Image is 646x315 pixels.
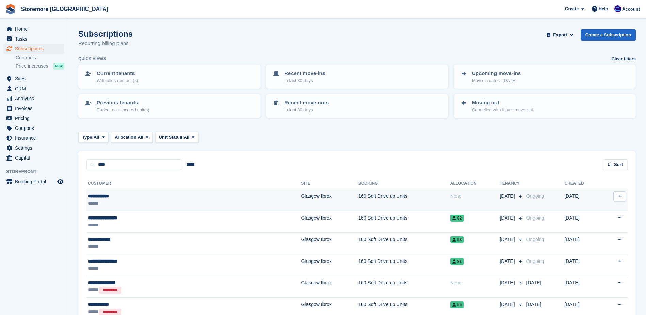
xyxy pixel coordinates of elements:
[500,301,516,308] span: [DATE]
[56,178,64,186] a: Preview store
[301,178,358,189] th: Site
[526,302,541,307] span: [DATE]
[500,258,516,265] span: [DATE]
[358,178,450,189] th: Booking
[500,178,523,189] th: Tenancy
[267,65,447,88] a: Recent move-ins In last 30 days
[15,44,56,54] span: Subscriptions
[15,94,56,103] span: Analytics
[3,24,64,34] a: menu
[15,153,56,163] span: Capital
[3,177,64,186] a: menu
[284,107,329,114] p: In last 30 days
[267,95,447,117] a: Recent move-outs In last 30 days
[611,56,636,62] a: Clear filters
[3,34,64,44] a: menu
[472,99,533,107] p: Moving out
[82,134,94,141] span: Type:
[526,215,544,221] span: Ongoing
[3,153,64,163] a: menu
[614,161,623,168] span: Sort
[553,32,567,39] span: Export
[358,189,450,211] td: 160 Sqft Drive up Units
[97,70,138,77] p: Current tenants
[184,134,190,141] span: All
[78,29,133,39] h1: Subscriptions
[97,77,138,84] p: With allocated unit(s)
[545,29,575,41] button: Export
[472,77,521,84] p: Move-in date > [DATE]
[15,24,56,34] span: Home
[79,65,260,88] a: Current tenants With allocated unit(s)
[284,70,325,77] p: Recent move-ins
[301,276,358,298] td: Glasgow Ibrox
[301,189,358,211] td: Glasgow Ibrox
[599,5,608,12] span: Help
[78,132,108,143] button: Type: All
[450,258,464,265] span: 91
[97,107,149,114] p: Ended, no allocated unit(s)
[3,44,64,54] a: menu
[3,143,64,153] a: menu
[526,237,544,242] span: Ongoing
[500,214,516,222] span: [DATE]
[564,232,601,254] td: [DATE]
[358,232,450,254] td: 160 Sqft Drive up Units
[97,99,149,107] p: Previous tenants
[16,63,48,70] span: Price increases
[500,279,516,286] span: [DATE]
[15,34,56,44] span: Tasks
[301,254,358,276] td: Glasgow Ibrox
[622,6,640,13] span: Account
[15,74,56,84] span: Sites
[472,70,521,77] p: Upcoming move-ins
[15,104,56,113] span: Invoices
[86,178,301,189] th: Customer
[500,236,516,243] span: [DATE]
[450,178,500,189] th: Allocation
[450,215,464,222] span: 82
[564,178,601,189] th: Created
[450,193,500,200] div: None
[15,143,56,153] span: Settings
[358,211,450,232] td: 160 Sqft Drive up Units
[16,55,64,61] a: Contracts
[614,5,621,12] img: Angela
[78,40,133,47] p: Recurring billing plans
[3,123,64,133] a: menu
[526,280,541,285] span: [DATE]
[6,168,68,175] span: Storefront
[3,114,64,123] a: menu
[450,279,500,286] div: None
[16,62,64,70] a: Price increases NEW
[564,254,601,276] td: [DATE]
[564,189,601,211] td: [DATE]
[581,29,636,41] a: Create a Subscription
[454,65,635,88] a: Upcoming move-ins Move-in date > [DATE]
[78,56,106,62] h6: Quick views
[53,63,64,70] div: NEW
[15,114,56,123] span: Pricing
[94,134,99,141] span: All
[111,132,153,143] button: Allocation: All
[3,104,64,113] a: menu
[301,211,358,232] td: Glasgow Ibrox
[3,84,64,93] a: menu
[15,177,56,186] span: Booking Portal
[115,134,138,141] span: Allocation:
[18,3,111,15] a: Storemore [GEOGRAPHIC_DATA]
[450,301,464,308] span: 55
[565,5,579,12] span: Create
[155,132,199,143] button: Unit Status: All
[3,74,64,84] a: menu
[301,232,358,254] td: Glasgow Ibrox
[564,276,601,298] td: [DATE]
[472,107,533,114] p: Cancelled with future move-out
[450,236,464,243] span: 53
[500,193,516,200] span: [DATE]
[564,211,601,232] td: [DATE]
[15,123,56,133] span: Coupons
[159,134,184,141] span: Unit Status:
[284,77,325,84] p: In last 30 days
[3,94,64,103] a: menu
